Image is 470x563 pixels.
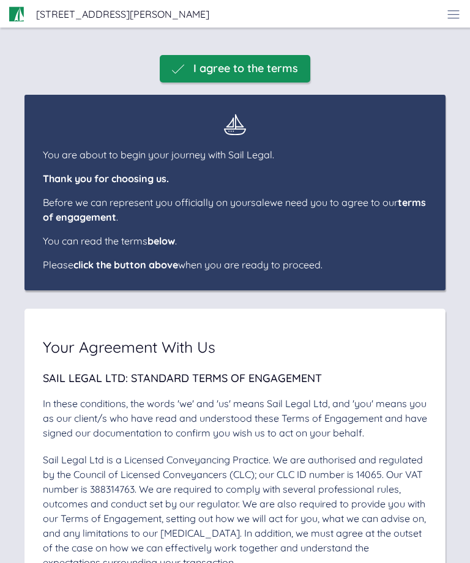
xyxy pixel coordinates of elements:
[43,371,322,385] span: Sail Legal Ltd: Standard Terms of Engagement
[43,149,274,161] span: You are about to begin your journey with Sail Legal.
[43,339,215,355] span: Your Agreement With Us
[147,235,175,247] span: below
[43,259,323,271] span: Please when you are ready to proceed.
[43,396,427,440] div: In these conditions, the words 'we' and 'us' means Sail Legal Ltd, and 'you' means you as our cli...
[43,235,177,247] span: You can read the terms .
[73,259,178,271] span: click the button above
[36,9,209,19] span: [STREET_ADDRESS][PERSON_NAME]
[193,62,298,75] span: I agree to the terms
[43,172,169,185] span: Thank you for choosing us.
[43,196,426,223] span: Before we can represent you officially on your sale we need you to agree to our .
